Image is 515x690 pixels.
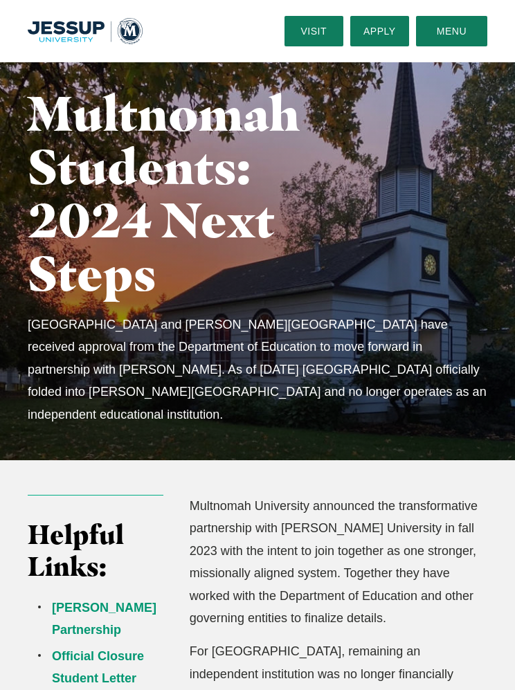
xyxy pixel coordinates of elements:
button: Menu [416,16,487,46]
a: Visit [284,16,343,46]
p: Multnomah University announced the transformative partnership with [PERSON_NAME] University in fa... [190,495,487,629]
a: [PERSON_NAME] Partnership [52,601,156,637]
h1: Multnomah Students: 2024 Next Steps [28,87,299,300]
img: Multnomah University Logo [28,18,143,44]
a: Apply [350,16,409,46]
h3: Helpful Links: [28,519,163,583]
a: Home [28,18,143,44]
p: [GEOGRAPHIC_DATA] and [PERSON_NAME][GEOGRAPHIC_DATA] have received approval from the Department o... [28,314,487,426]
